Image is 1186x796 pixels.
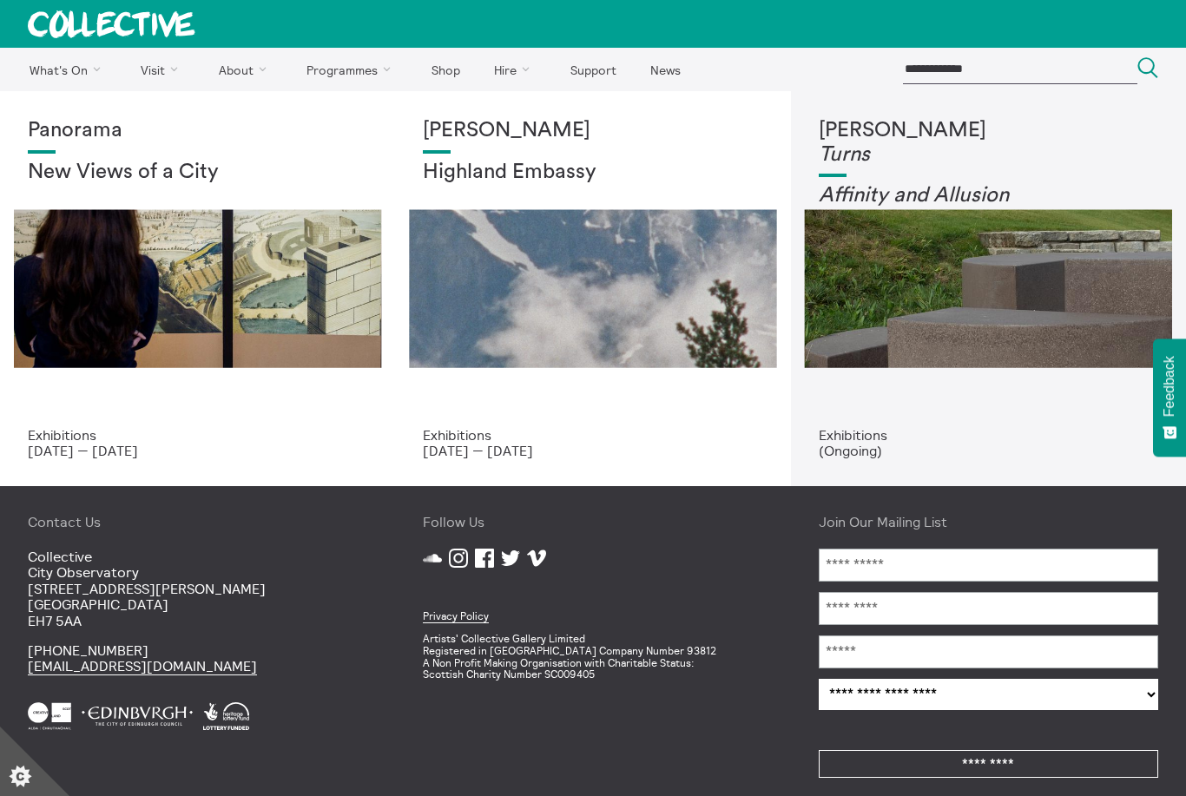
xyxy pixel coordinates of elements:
button: Feedback - Show survey [1153,339,1186,457]
p: [DATE] — [DATE] [28,443,367,458]
p: Exhibitions [423,427,762,443]
p: Artists' Collective Gallery Limited Registered in [GEOGRAPHIC_DATA] Company Number 93812 A Non Pr... [423,633,762,681]
a: Solar wheels 17 [PERSON_NAME] Highland Embassy Exhibitions [DATE] — [DATE] [395,91,790,486]
img: City Of Edinburgh Council White [82,702,193,730]
img: Creative Scotland [28,702,71,730]
a: [PHONE_NUMBER] [28,641,148,659]
em: on [985,185,1009,206]
a: Support [555,48,631,91]
img: Heritage Lottery Fund [203,702,249,730]
a: Privacy Policy [423,609,489,623]
p: Exhibitions [28,427,367,443]
em: Turns [819,144,870,165]
p: Exhibitions [819,427,1158,443]
h4: Contact Us [28,514,367,530]
em: Affinity and Allusi [819,185,985,206]
h4: Follow Us [423,514,762,530]
p: (Ongoing) [819,443,1158,458]
a: Hire [479,48,552,91]
h2: Highland Embassy [423,161,762,185]
a: [EMAIL_ADDRESS][DOMAIN_NAME] [28,657,257,675]
a: Visit [126,48,201,91]
h2: New Views of a City [28,161,367,185]
a: About [203,48,288,91]
a: News [635,48,695,91]
a: Programmes [292,48,413,91]
a: Turns2 [PERSON_NAME]Turns Affinity and Allusion Exhibitions (Ongoing) [791,91,1186,486]
p: Collective City Observatory [STREET_ADDRESS][PERSON_NAME] [GEOGRAPHIC_DATA] EH7 5AA [28,549,367,628]
h1: Panorama [28,119,367,143]
h1: [PERSON_NAME] [819,119,1158,167]
a: What's On [14,48,122,91]
h4: Join Our Mailing List [819,514,1158,530]
a: Shop [416,48,475,91]
p: [DATE] — [DATE] [423,443,762,458]
span: Feedback [1162,356,1177,417]
h1: [PERSON_NAME] [423,119,762,143]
